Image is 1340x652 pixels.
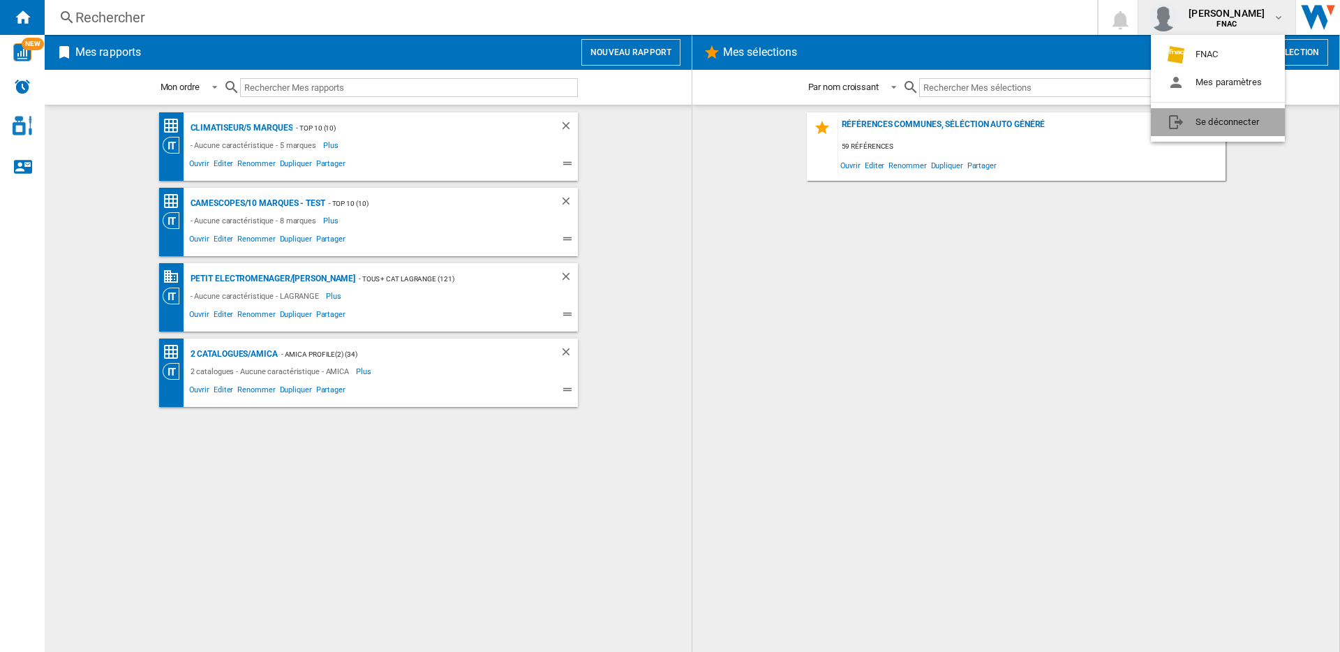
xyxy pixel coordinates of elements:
button: Se déconnecter [1151,108,1285,136]
button: Mes paramètres [1151,68,1285,96]
button: FNAC [1151,40,1285,68]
